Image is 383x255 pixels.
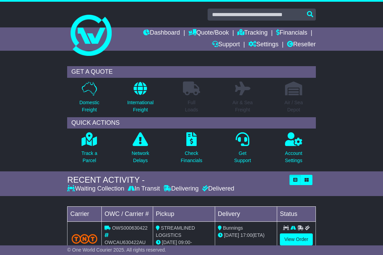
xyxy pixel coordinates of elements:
[131,132,149,168] a: NetworkDelays
[67,206,102,221] td: Carrier
[234,132,251,168] a: GetSupport
[234,150,251,164] p: Get Support
[79,81,100,117] a: DomesticFreight
[285,132,303,168] a: AccountSettings
[67,66,316,78] div: GET A QUOTE
[223,225,243,231] span: Bunnings
[240,232,252,238] span: 17:00
[188,27,229,39] a: Quote/Book
[181,150,202,164] p: Check Financials
[162,240,177,245] span: [DATE]
[287,39,316,51] a: Reseller
[232,99,252,113] p: Air & Sea Freight
[82,150,97,164] p: Track a Parcel
[143,27,180,39] a: Dashboard
[67,247,166,253] span: © One World Courier 2025. All rights reserved.
[218,232,274,239] div: (ETA)
[67,117,316,129] div: QUICK ACTIONS
[248,39,279,51] a: Settings
[284,99,303,113] p: Air / Sea Depot
[180,132,202,168] a: CheckFinancials
[200,185,234,193] div: Delivered
[237,27,268,39] a: Tracking
[81,132,98,168] a: Track aParcel
[224,232,239,238] span: [DATE]
[127,99,153,113] p: International Freight
[112,225,148,231] span: OWS000630422
[277,206,316,221] td: Status
[67,175,286,185] div: RECENT ACTIVITY -
[104,240,146,245] span: OWCAU630422AU
[183,99,200,113] p: Full Loads
[126,185,162,193] div: In Transit
[102,206,153,221] td: OWC / Carrier #
[67,185,126,193] div: Waiting Collection
[276,27,307,39] a: Financials
[162,185,200,193] div: Delivering
[127,81,154,117] a: InternationalFreight
[212,39,240,51] a: Support
[178,240,190,245] span: 09:00
[132,150,149,164] p: Network Delays
[153,206,215,221] td: Pickup
[72,234,97,243] img: TNT_Domestic.png
[215,206,277,221] td: Delivery
[156,239,212,253] div: - (ETA)
[285,150,302,164] p: Account Settings
[280,233,313,245] a: View Order
[79,99,99,113] p: Domestic Freight
[156,225,195,238] span: STREAMLINED LOGISTICS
